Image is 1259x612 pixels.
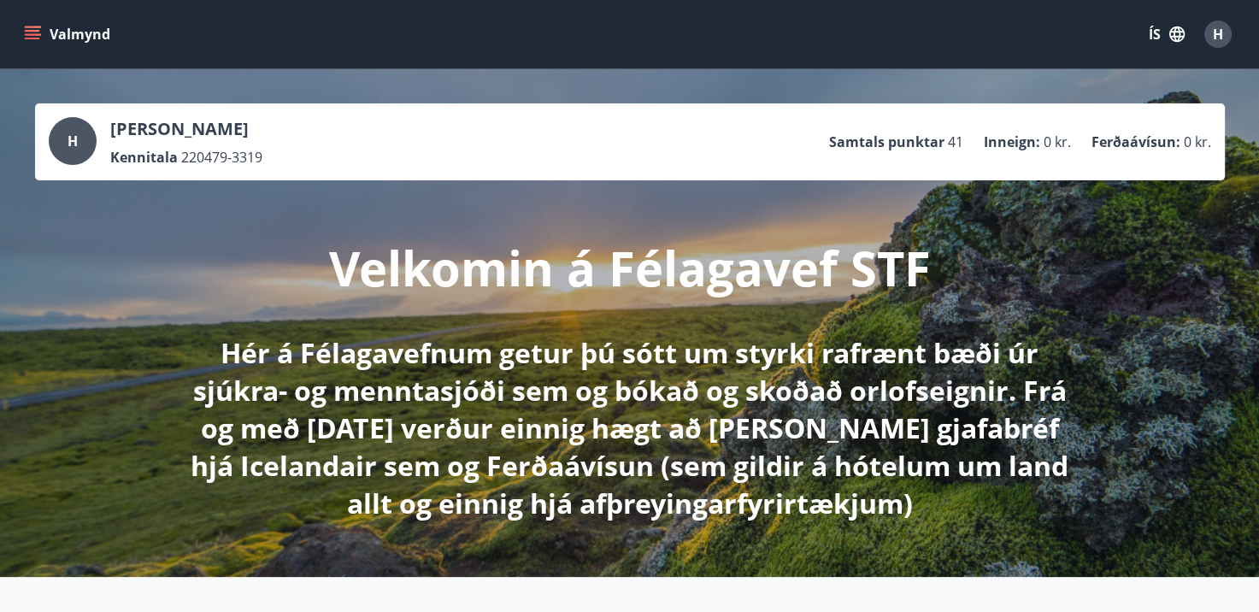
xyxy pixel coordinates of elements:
[948,132,963,151] span: 41
[179,334,1081,522] p: Hér á Félagavefnum getur þú sótt um styrki rafrænt bæði úr sjúkra- og menntasjóði sem og bókað og...
[181,148,262,167] span: 220479-3319
[110,148,178,167] p: Kennitala
[1184,132,1211,151] span: 0 kr.
[1044,132,1071,151] span: 0 kr.
[68,132,78,150] span: H
[1213,25,1223,44] span: H
[1197,14,1238,55] button: H
[110,117,262,141] p: [PERSON_NAME]
[21,19,117,50] button: menu
[1139,19,1194,50] button: ÍS
[329,235,931,300] p: Velkomin á Félagavef STF
[1091,132,1180,151] p: Ferðaávísun :
[829,132,944,151] p: Samtals punktar
[984,132,1040,151] p: Inneign :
